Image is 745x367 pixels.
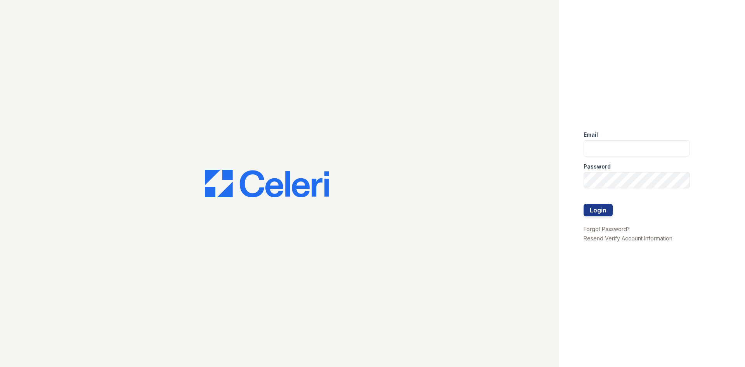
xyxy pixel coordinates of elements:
[205,170,329,198] img: CE_Logo_Blue-a8612792a0a2168367f1c8372b55b34899dd931a85d93a1a3d3e32e68fde9ad4.png
[584,163,611,170] label: Password
[584,204,613,216] button: Login
[584,131,598,139] label: Email
[584,235,672,242] a: Resend Verify Account Information
[584,226,630,232] a: Forgot Password?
